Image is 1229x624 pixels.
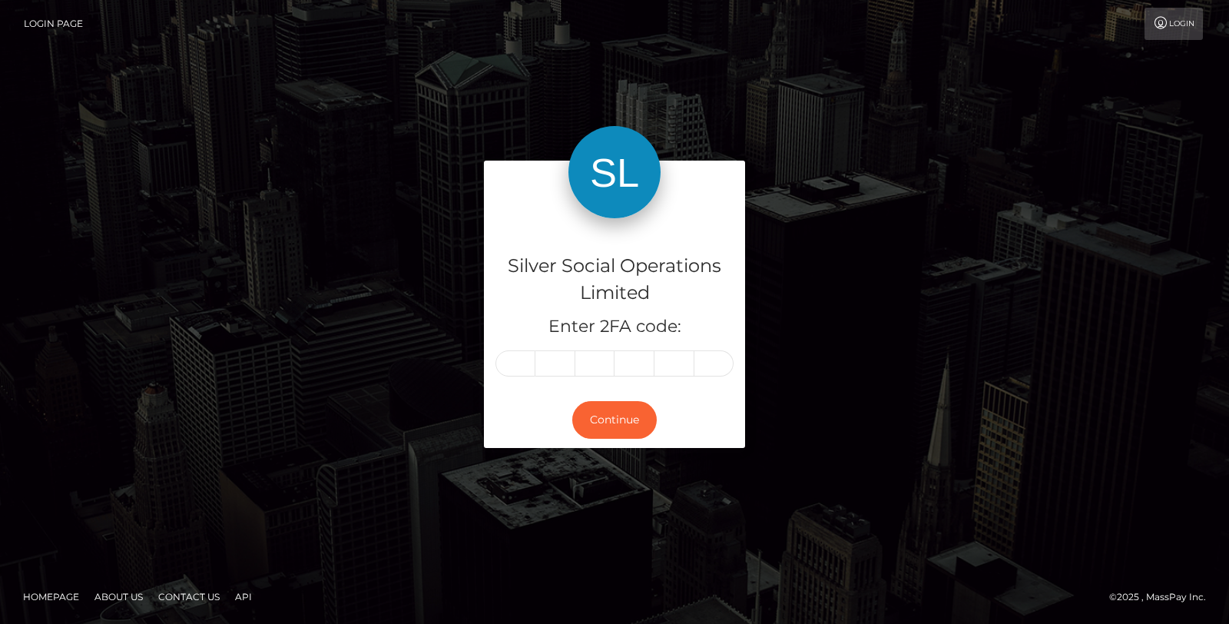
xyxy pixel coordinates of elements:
h4: Silver Social Operations Limited [495,253,734,307]
a: About Us [88,585,149,609]
a: Login [1145,8,1203,40]
h5: Enter 2FA code: [495,315,734,339]
a: Homepage [17,585,85,609]
a: Contact Us [152,585,226,609]
a: API [229,585,258,609]
img: Silver Social Operations Limited [568,126,661,218]
div: © 2025 , MassPay Inc. [1109,589,1217,606]
button: Continue [572,401,657,439]
a: Login Page [24,8,83,40]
